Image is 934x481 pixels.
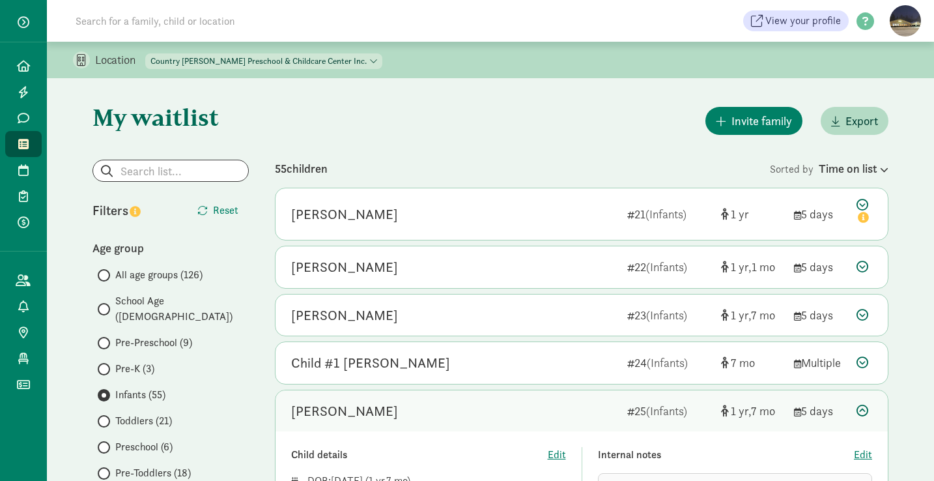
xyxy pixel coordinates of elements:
input: Search list... [93,160,248,181]
span: Preschool (6) [115,439,173,455]
span: 7 [731,355,755,370]
div: 23 [627,306,711,324]
span: 1 [731,207,749,222]
div: Sorted by [770,160,888,177]
div: Age group [92,239,249,257]
span: 1 [731,403,751,418]
iframe: Chat Widget [869,418,934,481]
div: [object Object] [721,205,784,223]
span: 1 [731,259,752,274]
div: 5 days [794,258,846,276]
div: 5 days [794,402,846,420]
span: Infants (55) [115,387,165,403]
span: 1 [752,259,775,274]
p: Location [95,52,145,68]
div: Atreya Bhagi [291,401,398,422]
div: [object Object] [721,402,784,420]
span: (Infants) [646,403,687,418]
div: 5 days [794,205,846,223]
input: Search for a family, child or location [68,8,433,34]
button: Export [821,107,888,135]
div: Amaya Raval [291,257,398,278]
div: 24 [627,354,711,372]
span: (Infants) [645,207,686,222]
h1: My waitlist [92,104,249,130]
span: Invite family [731,112,792,130]
span: View your profile [765,13,841,29]
span: (Infants) [646,259,687,274]
a: View your profile [743,10,849,31]
div: 25 [627,402,711,420]
div: Kiaan Gupta [291,305,398,326]
div: 21 [627,205,711,223]
span: Pre-Toddlers (18) [115,465,191,481]
div: Child details [291,447,548,463]
div: Filters [92,201,171,220]
div: Child #1 Holt [291,353,450,373]
span: All age groups (126) [115,267,203,283]
div: 5 days [794,306,846,324]
span: (Infants) [647,355,688,370]
div: 22 [627,258,711,276]
span: Pre-K (3) [115,361,154,377]
span: 1 [731,308,751,323]
div: [object Object] [721,354,784,372]
span: Export [845,112,878,130]
span: 7 [751,403,775,418]
div: [object Object] [721,306,784,324]
span: Toddlers (21) [115,413,172,429]
span: 7 [751,308,775,323]
div: [object Object] [721,258,784,276]
button: Reset [187,197,249,224]
button: Edit [548,447,566,463]
span: Pre-Preschool (9) [115,335,192,351]
div: Time on list [819,160,888,177]
button: Edit [854,447,872,463]
div: Internal notes [598,447,855,463]
span: School Age ([DEMOGRAPHIC_DATA]) [115,293,249,325]
div: Multiple [794,354,846,372]
div: Kaia Bailey [291,204,398,225]
button: Invite family [705,107,802,135]
div: 55 children [275,160,770,177]
span: Reset [213,203,238,218]
span: (Infants) [646,308,687,323]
